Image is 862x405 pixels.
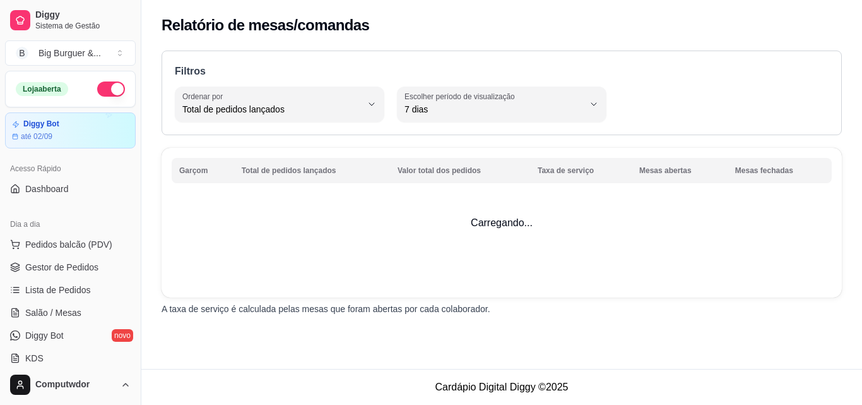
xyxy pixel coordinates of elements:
span: Gestor de Pedidos [25,261,98,274]
span: Sistema de Gestão [35,21,131,31]
p: A taxa de serviço é calculada pelas mesas que foram abertas por cada colaborador. [162,303,842,315]
div: Big Burguer & ... [38,47,101,59]
button: Escolher período de visualização7 dias [397,87,606,122]
a: Diggy Botnovo [5,325,136,346]
label: Ordenar por [182,91,227,102]
footer: Cardápio Digital Diggy © 2025 [141,369,862,405]
span: Lista de Pedidos [25,284,91,296]
span: Total de pedidos lançados [182,103,362,116]
a: Dashboard [5,179,136,199]
div: Acesso Rápido [5,159,136,179]
article: até 02/09 [21,131,52,142]
a: Lista de Pedidos [5,280,136,300]
a: Diggy Botaté 02/09 [5,112,136,148]
span: 7 dias [404,103,584,116]
button: Ordenar porTotal de pedidos lançados [175,87,384,122]
span: Diggy Bot [25,329,64,342]
a: DiggySistema de Gestão [5,5,136,35]
div: Dia a dia [5,214,136,234]
button: Computwdor [5,370,136,400]
span: Diggy [35,9,131,21]
article: Diggy Bot [23,119,59,129]
a: KDS [5,348,136,368]
span: Salão / Mesas [25,306,81,319]
h2: Relatório de mesas/comandas [162,15,369,35]
div: Loja aberta [16,82,68,96]
span: Dashboard [25,183,69,195]
button: Select a team [5,40,136,66]
span: Computwdor [35,379,115,390]
td: Carregando... [162,148,842,298]
span: B [16,47,28,59]
p: Filtros [175,64,829,79]
button: Pedidos balcão (PDV) [5,234,136,255]
span: KDS [25,352,44,365]
a: Salão / Mesas [5,303,136,323]
label: Escolher período de visualização [404,91,519,102]
a: Gestor de Pedidos [5,257,136,277]
button: Alterar Status [97,82,125,97]
span: Pedidos balcão (PDV) [25,238,112,251]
